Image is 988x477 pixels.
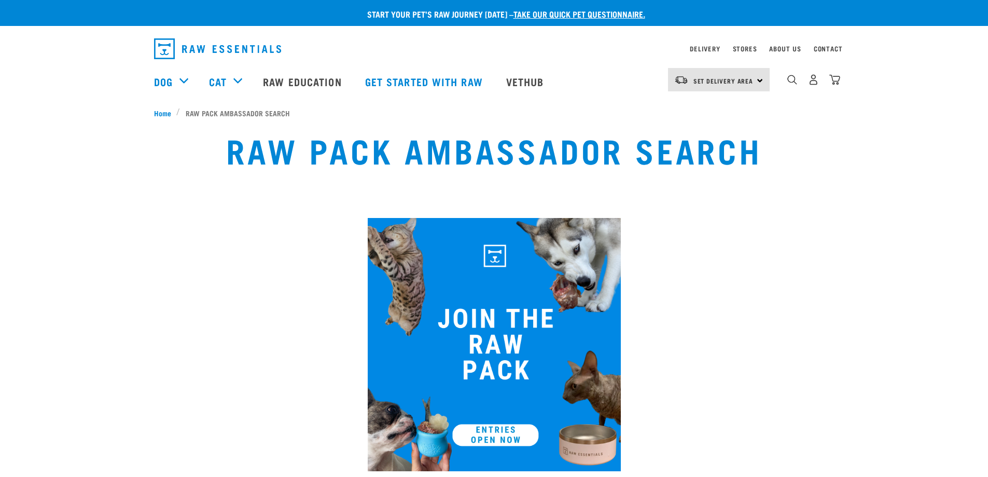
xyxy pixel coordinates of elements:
span: Set Delivery Area [693,79,754,83]
a: Cat [209,74,227,89]
img: Ambassador-Search-Post-1.png [368,218,621,471]
a: Dog [154,74,173,89]
a: Vethub [496,61,557,102]
img: home-icon-1@2x.png [787,75,797,85]
img: van-moving.png [674,75,688,85]
a: Raw Education [253,61,354,102]
a: Home [154,107,177,118]
a: Delivery [690,47,720,50]
a: Stores [733,47,757,50]
a: About Us [769,47,801,50]
h1: RAW PACK AMBASSADOR SEARCH [183,131,804,168]
a: take our quick pet questionnaire. [513,11,645,16]
a: Contact [814,47,843,50]
nav: dropdown navigation [146,34,843,63]
nav: breadcrumbs [154,107,834,118]
img: home-icon@2x.png [829,74,840,85]
span: Home [154,107,171,118]
a: Get started with Raw [355,61,496,102]
img: Raw Essentials Logo [154,38,281,59]
img: user.png [808,74,819,85]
